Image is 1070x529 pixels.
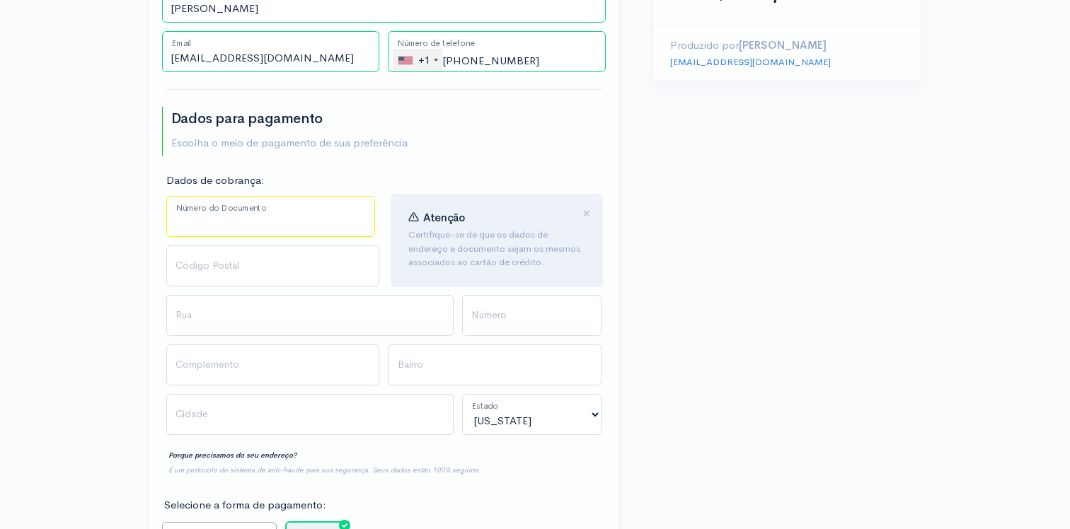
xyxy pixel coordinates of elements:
[388,344,602,385] input: Bairro
[670,56,831,68] a: [EMAIL_ADDRESS][DOMAIN_NAME]
[582,206,591,222] button: Close
[166,394,454,435] input: Cidade
[462,295,602,336] input: Número
[408,211,585,224] h4: Atenção
[164,497,326,513] label: Selecione a forma de pagamento:
[166,295,454,336] input: Rua
[166,245,380,286] input: CEP
[393,49,442,71] div: United States: +1
[166,344,380,385] input: Complemento
[171,135,408,151] p: Escolha o meio de pagamento de sua preferência
[171,111,408,127] h2: Dados para pagamento
[408,228,585,269] p: Certifique-se de que os dados de endereço e documento sejam os mesmos associados ao cartão de cré...
[168,450,297,460] strong: Porque precisamos do seu endereço?
[398,49,442,71] div: +1
[670,37,904,54] p: Produzido por
[739,38,827,52] strong: [PERSON_NAME]
[166,463,602,477] div: É um protocolo do sistema de anti-fraude para sua segurança. Seus dados estão 100% seguros.
[582,203,591,223] span: ×
[162,31,380,72] input: Email
[166,196,376,237] input: Número do Documento
[166,173,265,189] label: Dados de cobrança:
